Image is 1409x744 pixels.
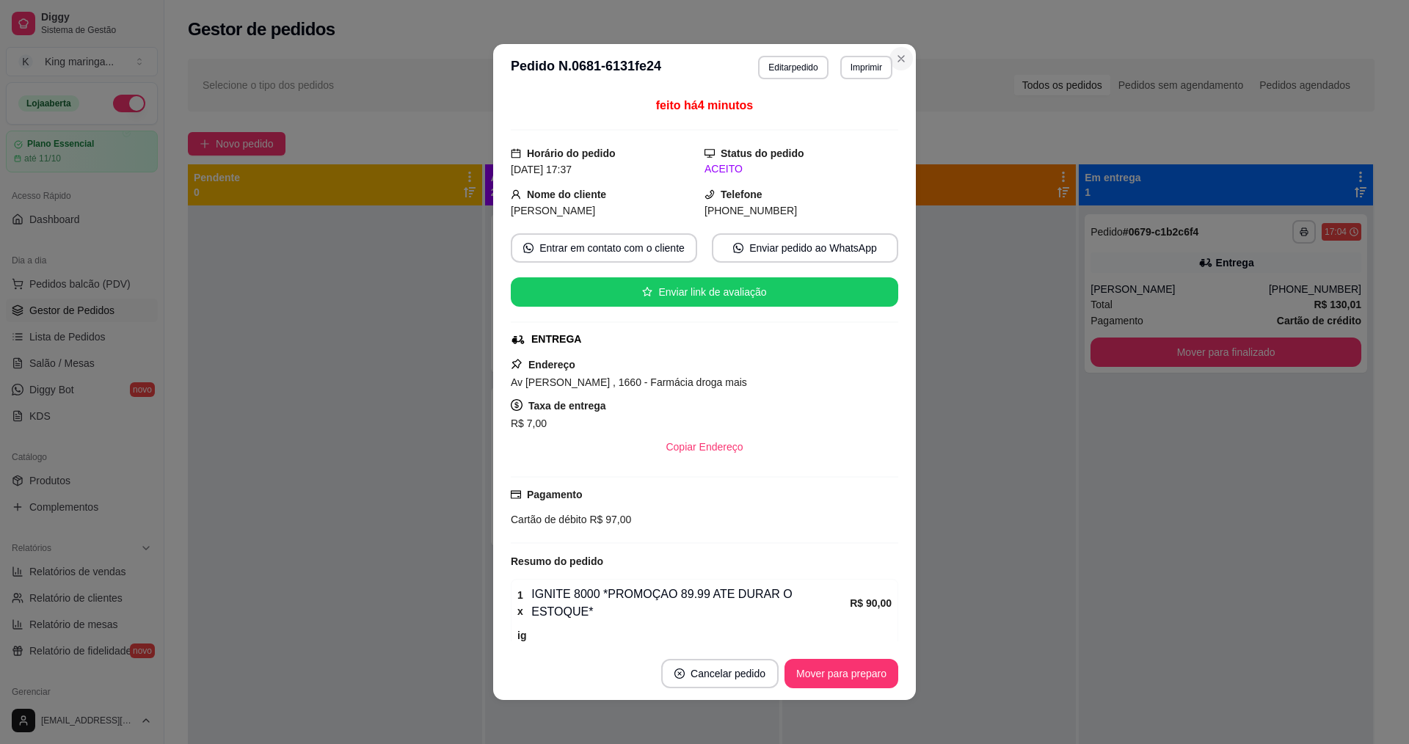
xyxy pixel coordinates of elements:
[758,56,828,79] button: Editarpedido
[850,597,892,609] strong: R$ 90,00
[517,586,850,621] div: IGNITE 8000 *PROMOÇAO 89.99 ATE DURAR O ESTOQUE*
[511,417,547,429] span: R$ 7,00
[517,630,526,641] strong: ig
[527,189,606,200] strong: Nome do cliente
[511,164,572,175] span: [DATE] 17:37
[721,147,804,159] strong: Status do pedido
[523,243,534,253] span: whats-app
[531,332,581,347] div: ENTREGA
[840,56,892,79] button: Imprimir
[511,233,697,263] button: whats-appEntrar em contato com o cliente
[527,489,582,500] strong: Pagamento
[511,489,521,500] span: credit-card
[511,399,523,411] span: dollar
[511,148,521,158] span: calendar
[654,432,754,462] button: Copiar Endereço
[587,514,632,525] span: R$ 97,00
[511,56,661,79] h3: Pedido N. 0681-6131fe24
[704,148,715,158] span: desktop
[511,358,523,370] span: pushpin
[704,161,898,177] div: ACEITO
[704,205,797,216] span: [PHONE_NUMBER]
[712,233,898,263] button: whats-appEnviar pedido ao WhatsApp
[528,359,575,371] strong: Endereço
[511,514,587,525] span: Cartão de débito
[733,243,743,253] span: whats-app
[517,589,523,617] strong: 1 x
[527,147,616,159] strong: Horário do pedido
[661,659,779,688] button: close-circleCancelar pedido
[889,47,913,70] button: Close
[784,659,898,688] button: Mover para preparo
[511,189,521,200] span: user
[721,189,762,200] strong: Telefone
[674,668,685,679] span: close-circle
[511,555,603,567] strong: Resumo do pedido
[656,99,753,112] span: feito há 4 minutos
[511,277,898,307] button: starEnviar link de avaliação
[511,376,747,388] span: Av [PERSON_NAME] , 1660 - Farmácia droga mais
[511,205,595,216] span: [PERSON_NAME]
[642,287,652,297] span: star
[704,189,715,200] span: phone
[528,400,606,412] strong: Taxa de entrega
